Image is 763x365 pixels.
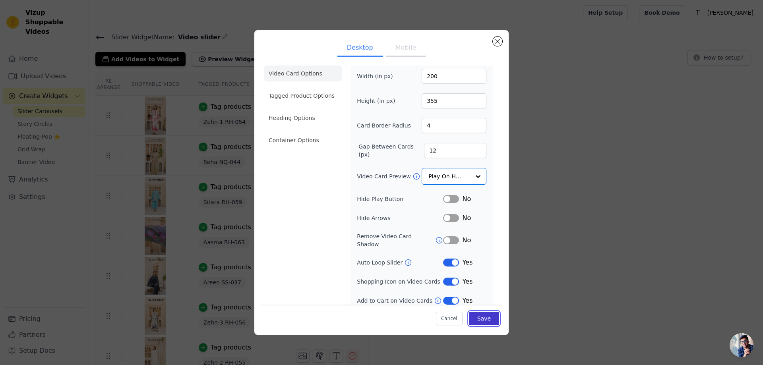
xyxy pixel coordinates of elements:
button: Desktop [337,40,383,57]
a: Open chat [730,333,753,357]
label: Hide Arrows [357,214,443,222]
label: Width (in px) [357,72,400,80]
label: Card Border Radius [357,122,411,129]
span: Yes [462,258,473,267]
label: Add to Cart on Video Cards [357,297,434,305]
span: No [462,194,471,204]
li: Tagged Product Options [264,88,342,104]
label: Video Card Preview [357,172,412,180]
button: Cancel [436,312,463,325]
label: Remove Video Card Shadow [357,232,435,248]
button: Close modal [493,37,502,46]
label: Shopping Icon on Video Cards [357,278,443,286]
span: Yes [462,296,473,305]
li: Container Options [264,132,342,148]
label: Gap Between Cards (px) [358,143,424,158]
label: Auto Loop Slider [357,259,404,267]
label: Hide Play Button [357,195,443,203]
button: Save [469,312,499,325]
li: Heading Options [264,110,342,126]
span: No [462,213,471,223]
span: Yes [462,277,473,286]
button: Mobile [386,40,426,57]
li: Video Card Options [264,66,342,81]
span: No [462,236,471,245]
label: Height (in px) [357,97,400,105]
